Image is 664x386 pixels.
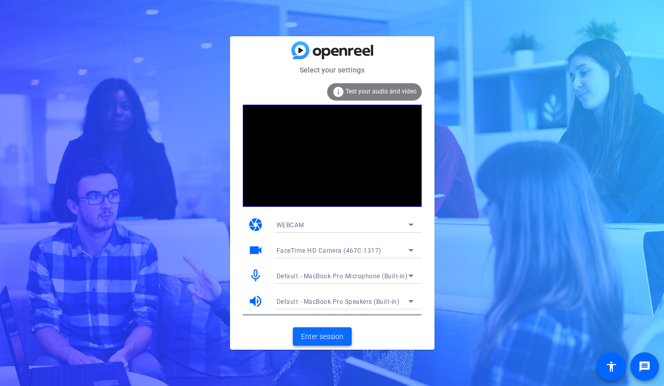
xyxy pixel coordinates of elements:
[248,243,263,258] mat-icon: videocam
[248,268,263,283] mat-icon: mic_none
[277,298,400,305] span: Default - MacBook Pro Speakers (Built-in)
[332,86,345,98] mat-icon: info
[277,273,408,280] span: Default - MacBook Pro Microphone (Built-in)
[301,331,344,342] span: Enter session
[638,360,651,373] mat-icon: message
[346,88,417,95] span: Test your audio and video
[248,217,263,232] mat-icon: camera
[293,327,352,346] button: Enter session
[230,64,434,76] mat-card-subtitle: Select your settings
[605,360,617,373] mat-icon: accessibility
[277,247,381,254] span: FaceTime HD Camera (467C:1317)
[277,222,304,229] span: WEBCAM
[291,41,373,59] img: blue-gradient.svg
[248,294,263,309] mat-icon: volume_up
